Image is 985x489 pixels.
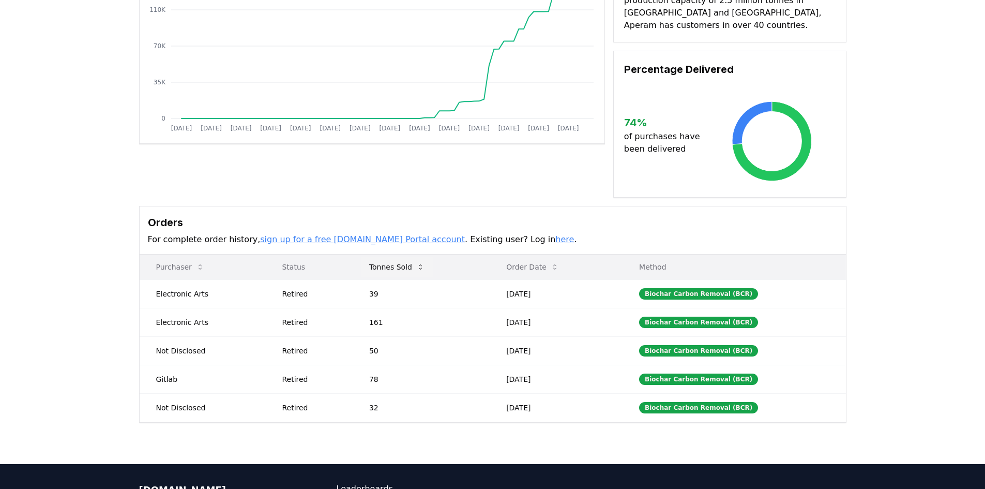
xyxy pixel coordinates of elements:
td: Electronic Arts [140,308,266,336]
h3: Orders [148,215,838,230]
tspan: [DATE] [230,125,251,132]
tspan: [DATE] [171,125,192,132]
div: Retired [282,374,344,384]
tspan: [DATE] [350,125,371,132]
tspan: 70K [153,42,165,50]
div: Biochar Carbon Removal (BCR) [639,288,758,300]
div: Retired [282,403,344,413]
h3: Percentage Delivered [624,62,836,77]
tspan: [DATE] [201,125,222,132]
tspan: [DATE] [557,125,579,132]
td: [DATE] [490,393,623,422]
td: 39 [353,279,490,308]
tspan: [DATE] [320,125,341,132]
tspan: 35K [153,79,165,86]
td: Not Disclosed [140,393,266,422]
button: Tonnes Sold [361,257,433,277]
h3: 74 % [624,115,708,130]
div: Biochar Carbon Removal (BCR) [639,374,758,385]
p: of purchases have been delivered [624,130,708,155]
button: Order Date [498,257,567,277]
td: [DATE] [490,365,623,393]
tspan: [DATE] [379,125,400,132]
tspan: 0 [161,115,165,122]
div: Biochar Carbon Removal (BCR) [639,345,758,357]
tspan: [DATE] [409,125,430,132]
p: Method [631,262,837,272]
tspan: [DATE] [528,125,549,132]
div: Retired [282,289,344,299]
div: Biochar Carbon Removal (BCR) [639,402,758,413]
div: Retired [282,317,344,328]
td: 161 [353,308,490,336]
td: 32 [353,393,490,422]
p: For complete order history, . Existing user? Log in . [148,233,838,246]
tspan: 110K [149,6,166,13]
td: Not Disclosed [140,336,266,365]
td: [DATE] [490,308,623,336]
tspan: [DATE] [290,125,311,132]
td: 78 [353,365,490,393]
td: Electronic Arts [140,279,266,308]
tspan: [DATE] [498,125,519,132]
tspan: [DATE] [468,125,490,132]
tspan: [DATE] [438,125,460,132]
div: Retired [282,346,344,356]
td: [DATE] [490,336,623,365]
div: Biochar Carbon Removal (BCR) [639,317,758,328]
td: 50 [353,336,490,365]
a: sign up for a free [DOMAIN_NAME] Portal account [260,234,465,244]
button: Purchaser [148,257,213,277]
p: Status [274,262,344,272]
a: here [555,234,574,244]
td: [DATE] [490,279,623,308]
td: Gitlab [140,365,266,393]
tspan: [DATE] [260,125,281,132]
